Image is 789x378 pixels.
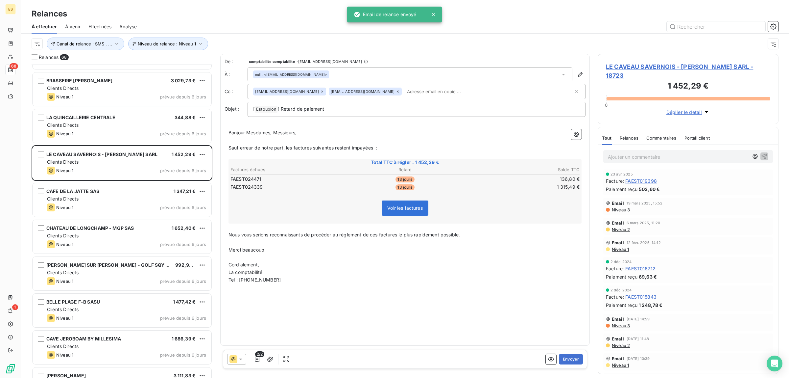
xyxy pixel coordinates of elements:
[119,23,137,30] span: Analyse
[278,106,324,112] span: ] Retard de paiement
[331,90,394,94] span: [EMAIL_ADDRESS][DOMAIN_NAME]
[606,186,637,193] span: Paiement reçu
[255,106,277,113] span: Estoublon
[47,122,79,128] span: Clients Directs
[611,207,630,212] span: Niveau 3
[57,41,112,46] span: Canal de relance : SMS , ...
[225,58,248,65] span: De :
[65,23,81,30] span: À venir
[611,247,629,252] span: Niveau 1
[225,71,248,78] label: À :
[32,8,67,20] h3: Relances
[664,108,712,116] button: Déplier le détail
[47,196,79,202] span: Clients Directs
[253,106,255,112] span: [
[56,352,73,358] span: Niveau 1
[173,299,196,305] span: 1 477,42 €
[666,109,702,116] span: Déplier le détail
[395,184,414,190] span: 13 jours
[627,221,660,225] span: 6 mars 2025, 11:20
[612,336,624,341] span: Email
[47,343,79,349] span: Clients Directs
[56,205,73,210] span: Niveau 1
[627,317,650,321] span: [DATE] 14:59
[47,307,79,312] span: Clients Directs
[639,273,657,280] span: 69,63 €
[230,166,346,173] th: Factures échues
[230,176,262,182] span: FAEST024471
[387,205,423,211] span: Voir les factures
[160,168,206,173] span: prévue depuis 6 jours
[611,343,630,348] span: Niveau 2
[46,262,175,268] span: [PERSON_NAME] SUR [PERSON_NAME] - GOLF SQY SAS
[56,242,73,247] span: Niveau 1
[47,270,79,275] span: Clients Directs
[46,78,112,83] span: BRASSERIE [PERSON_NAME]
[160,131,206,136] span: prévue depuis 6 jours
[39,54,59,61] span: Relances
[627,201,663,205] span: 19 mars 2025, 15:52
[625,265,656,272] span: FAEST016712
[32,23,57,30] span: À effectuer
[228,130,297,135] span: Bonjour Mesdames, Messieurs,
[354,9,416,20] div: Email de relance envoyé
[47,159,79,165] span: Clients Directs
[612,316,624,322] span: Email
[612,201,624,206] span: Email
[627,337,649,341] span: [DATE] 11:48
[56,168,73,173] span: Niveau 1
[225,106,239,112] span: Objet :
[12,304,18,310] span: 1
[610,172,633,176] span: 23 avr. 2025
[228,269,262,275] span: La comptabilité
[464,166,580,173] th: Solde TTC
[160,352,206,358] span: prévue depuis 6 jours
[605,102,608,108] span: 0
[10,63,18,69] span: 68
[230,184,263,190] span: FAEST024339
[606,177,624,184] span: Facture :
[60,54,68,60] span: 68
[684,135,710,141] span: Portail client
[171,78,196,83] span: 3 029,73 €
[228,277,281,283] span: Tel : [PHONE_NUMBER]
[606,80,770,93] h3: 1 452,29 €
[160,279,206,284] span: prévue depuis 6 jours
[606,265,624,272] span: Facture :
[610,260,632,264] span: 2 déc. 2024
[255,72,263,77] span: null .
[646,135,677,141] span: Commentaires
[56,315,73,321] span: Niveau 1
[611,227,630,232] span: Niveau 2
[228,145,377,150] span: Sauf erreur de notre part, les factures suivantes restent impayées :
[175,262,196,268] span: 992,94 €
[229,159,581,166] span: Total TTC à régler : 1 452,29 €
[612,356,624,361] span: Email
[625,177,657,184] span: FAEST019398
[228,262,259,267] span: Cordialement,
[47,85,79,91] span: Clients Directs
[667,21,765,32] input: Rechercher
[611,363,629,368] span: Niveau 1
[627,241,661,245] span: 12 févr. 2025, 14:12
[606,293,624,300] span: Facture :
[46,188,99,194] span: CAFE DE LA JATTE SAS
[404,87,480,96] input: Adresse email en copie ...
[255,90,319,94] span: [EMAIL_ADDRESS][DOMAIN_NAME]
[395,176,414,182] span: 13 jours
[160,94,206,99] span: prévue depuis 6 jours
[464,183,580,191] td: 1 315,49 €
[88,23,112,30] span: Effectuées
[172,225,196,231] span: 1 652,40 €
[606,273,637,280] span: Paiement reçu
[46,115,115,120] span: LA QUINCAILLERIE CENTRALE
[46,299,100,305] span: BELLE PLAGE F-B SASU
[225,88,248,95] label: Cc :
[559,354,583,364] button: Envoyer
[47,38,124,50] button: Canal de relance : SMS , ...
[5,364,16,374] img: Logo LeanPay
[56,131,73,136] span: Niveau 1
[464,175,580,183] td: 136,80 €
[606,62,770,80] span: LE CAVEAU SAVERNOIS - [PERSON_NAME] SARL - 18723
[174,188,196,194] span: 1 347,21 €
